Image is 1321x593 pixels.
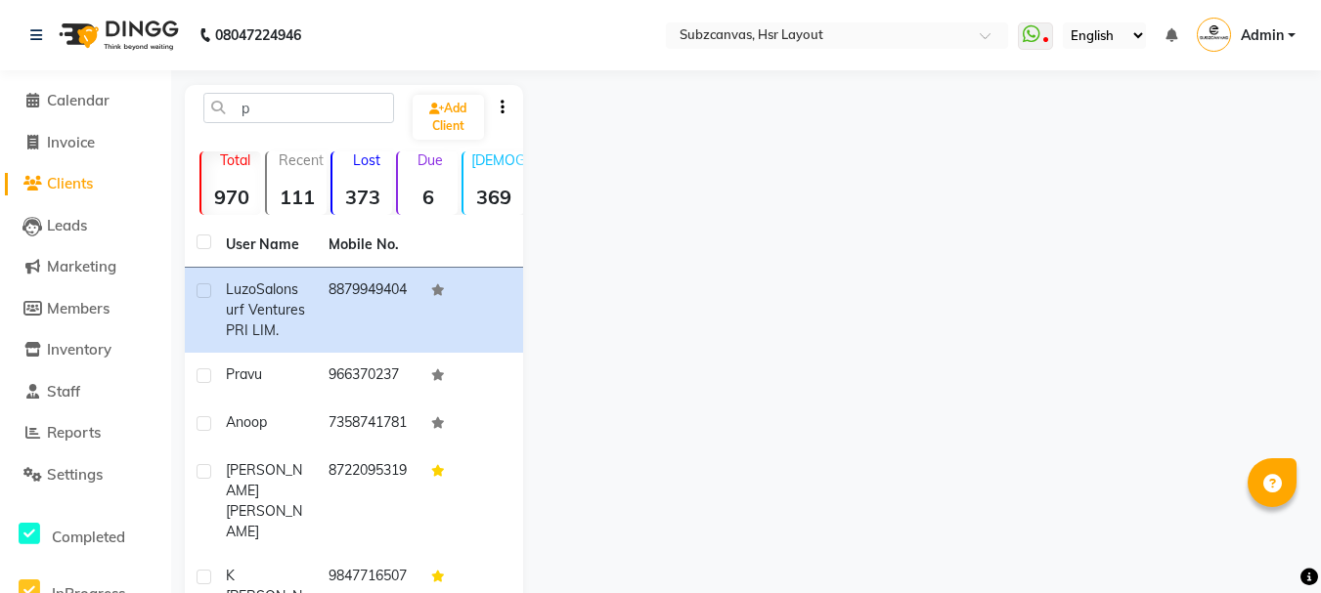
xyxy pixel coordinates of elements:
td: 966370237 [317,353,419,401]
th: Mobile No. [317,223,419,268]
a: Settings [5,464,166,487]
p: [DEMOGRAPHIC_DATA] [471,151,523,169]
a: Reports [5,422,166,445]
span: Calendar [47,91,110,109]
a: Staff [5,381,166,403]
span: Settings [47,465,103,484]
a: Inventory [5,339,166,361]
img: logo [50,8,184,63]
span: Invoice [47,133,95,151]
strong: 369 [463,185,523,209]
span: Luzo [226,280,256,298]
span: Staff [47,382,80,401]
span: Completed [52,528,125,546]
span: Reports [47,423,101,442]
span: Clients [47,174,93,192]
strong: 111 [267,185,327,209]
td: 7358741781 [317,401,419,448]
span: Leads [47,216,87,234]
strong: 6 [398,185,458,209]
p: Lost [340,151,392,169]
p: Recent [275,151,327,169]
a: Add Client [413,95,484,140]
a: Leads [5,215,166,237]
a: Members [5,298,166,320]
img: Admin [1197,18,1231,52]
span: Inventory [47,340,111,359]
span: [PERSON_NAME] [226,461,302,499]
iframe: chat widget [1239,515,1301,573]
span: anoop [226,413,267,431]
span: [PERSON_NAME] [226,502,302,540]
b: 08047224946 [215,8,301,63]
strong: 373 [332,185,392,209]
input: Search by Name/Mobile/Email/Code [203,93,394,123]
td: 8722095319 [317,448,419,554]
p: Total [209,151,261,169]
th: User Name [214,223,317,268]
a: Calendar [5,90,166,112]
p: Due [402,151,458,169]
span: Marketing [47,257,116,275]
span: Members [47,299,110,318]
a: Invoice [5,132,166,154]
td: 8879949404 [317,268,419,353]
span: Admin [1241,25,1284,46]
strong: 970 [201,185,261,209]
a: Clients [5,173,166,195]
span: pravu [226,365,262,383]
a: Marketing [5,256,166,278]
span: Salonsurf Ventures PRI LIM. [226,280,305,339]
